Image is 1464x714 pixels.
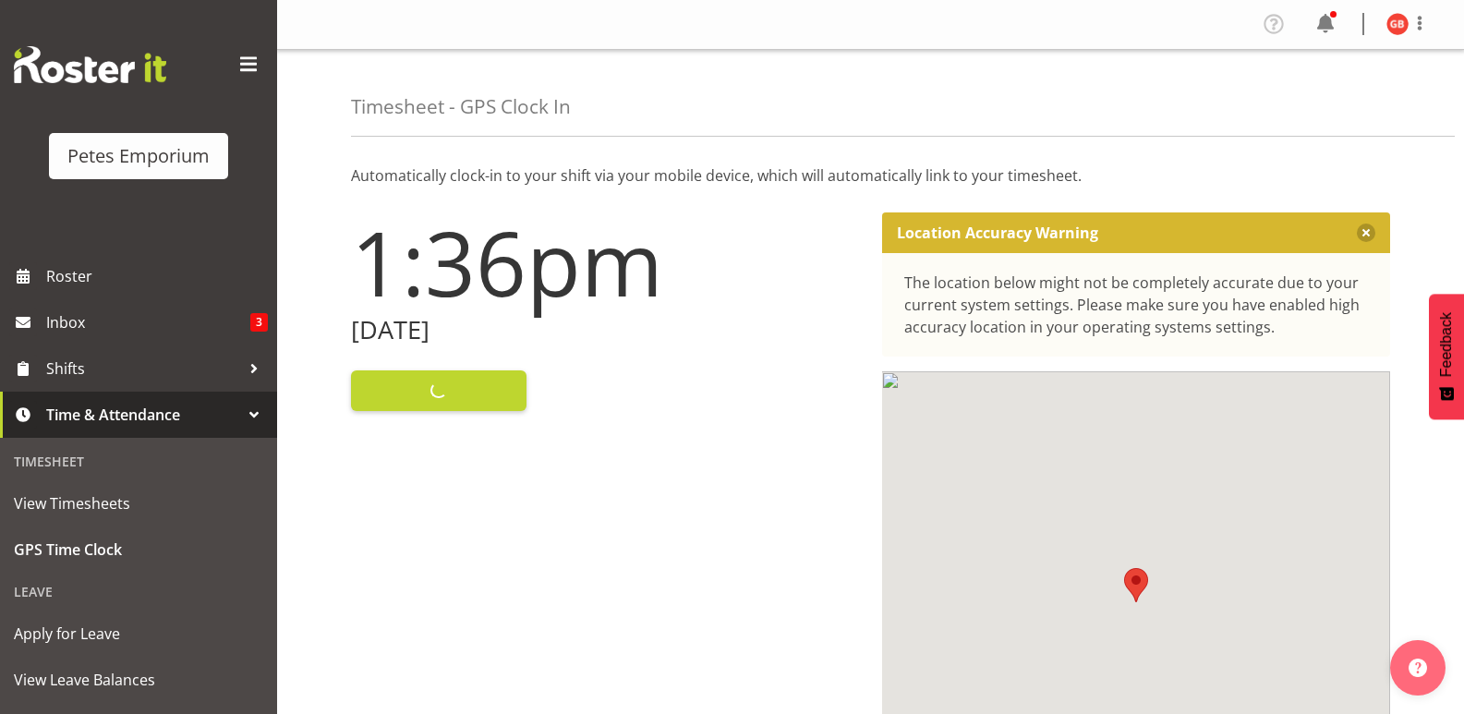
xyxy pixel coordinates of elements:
span: Shifts [46,355,240,382]
div: Timesheet [5,442,272,480]
a: View Leave Balances [5,657,272,703]
img: gillian-byford11184.jpg [1386,13,1409,35]
span: View Timesheets [14,490,263,517]
h1: 1:36pm [351,212,860,312]
div: Petes Emporium [67,142,210,170]
button: Close message [1357,224,1375,242]
p: Automatically clock-in to your shift via your mobile device, which will automatically link to you... [351,164,1390,187]
span: 3 [250,313,268,332]
div: Leave [5,573,272,611]
img: Rosterit website logo [14,46,166,83]
span: GPS Time Clock [14,536,263,563]
span: Apply for Leave [14,620,263,647]
button: Feedback - Show survey [1429,294,1464,419]
h2: [DATE] [351,316,860,345]
span: View Leave Balances [14,666,263,694]
span: Roster [46,262,268,290]
a: Apply for Leave [5,611,272,657]
div: The location below might not be completely accurate due to your current system settings. Please m... [904,272,1369,338]
a: View Timesheets [5,480,272,526]
span: Time & Attendance [46,401,240,429]
img: help-xxl-2.png [1409,659,1427,677]
a: GPS Time Clock [5,526,272,573]
span: Inbox [46,309,250,336]
h4: Timesheet - GPS Clock In [351,96,571,117]
span: Feedback [1438,312,1455,377]
p: Location Accuracy Warning [897,224,1098,242]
